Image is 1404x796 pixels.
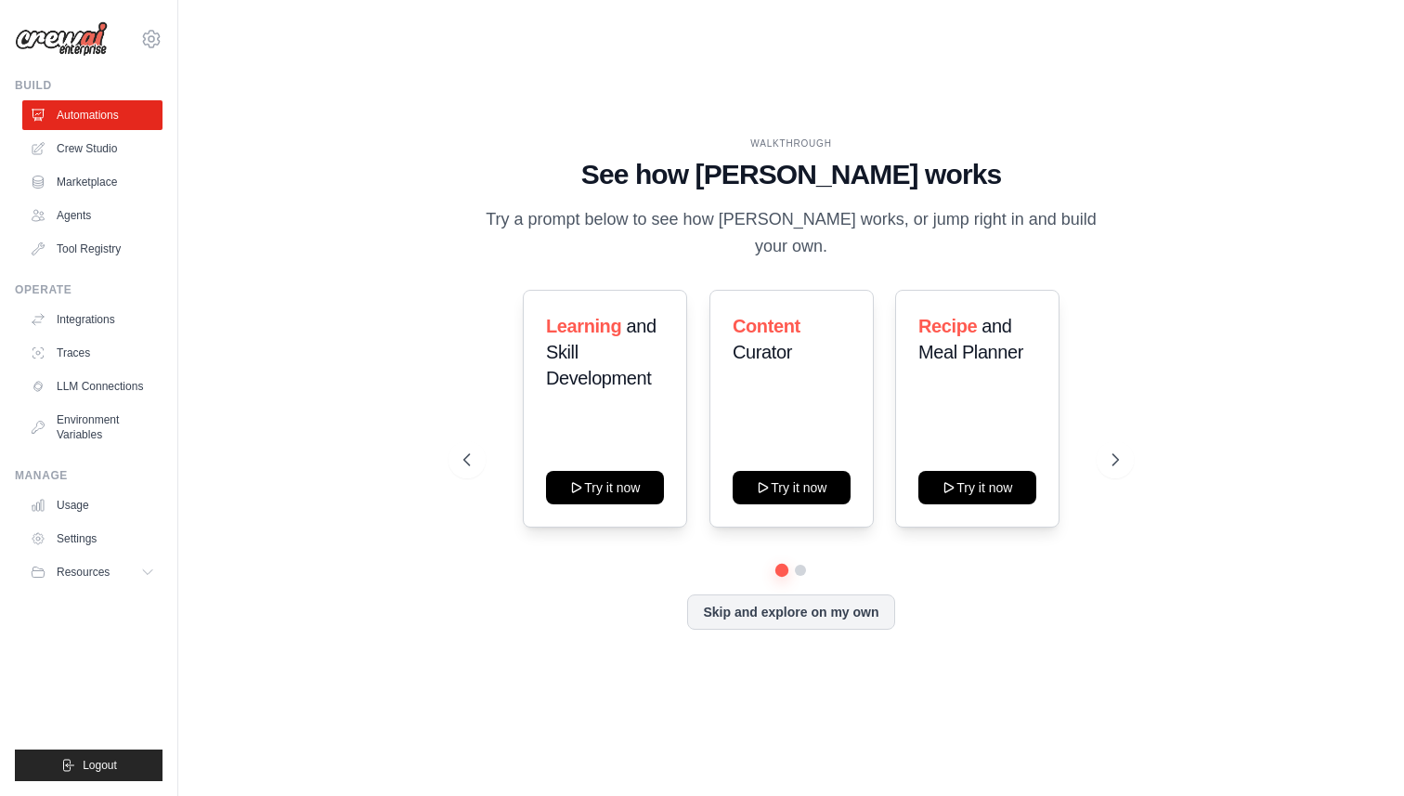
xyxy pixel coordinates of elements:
button: Try it now [918,471,1036,504]
a: Automations [22,100,162,130]
h1: See how [PERSON_NAME] works [463,158,1119,191]
span: and Skill Development [546,316,656,388]
button: Try it now [546,471,664,504]
a: Traces [22,338,162,368]
span: Content [733,316,800,336]
a: Tool Registry [22,234,162,264]
a: Agents [22,201,162,230]
div: WALKTHROUGH [463,137,1119,150]
iframe: Chat Widget [1311,707,1404,796]
a: Marketplace [22,167,162,197]
div: Build [15,78,162,93]
a: Environment Variables [22,405,162,450]
a: Crew Studio [22,134,162,163]
span: Resources [57,565,110,580]
span: Curator [733,342,792,362]
span: Logout [83,758,117,773]
a: LLM Connections [22,372,162,401]
button: Logout [15,750,162,781]
button: Resources [22,557,162,587]
a: Usage [22,490,162,520]
a: Integrations [22,305,162,334]
img: Logo [15,21,108,57]
p: Try a prompt below to see how [PERSON_NAME] works, or jump right in and build your own. [479,206,1103,261]
span: Learning [546,316,621,336]
button: Skip and explore on my own [687,594,894,630]
a: Settings [22,524,162,554]
div: Manage [15,468,162,483]
div: Operate [15,282,162,297]
button: Try it now [733,471,851,504]
span: Recipe [918,316,977,336]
